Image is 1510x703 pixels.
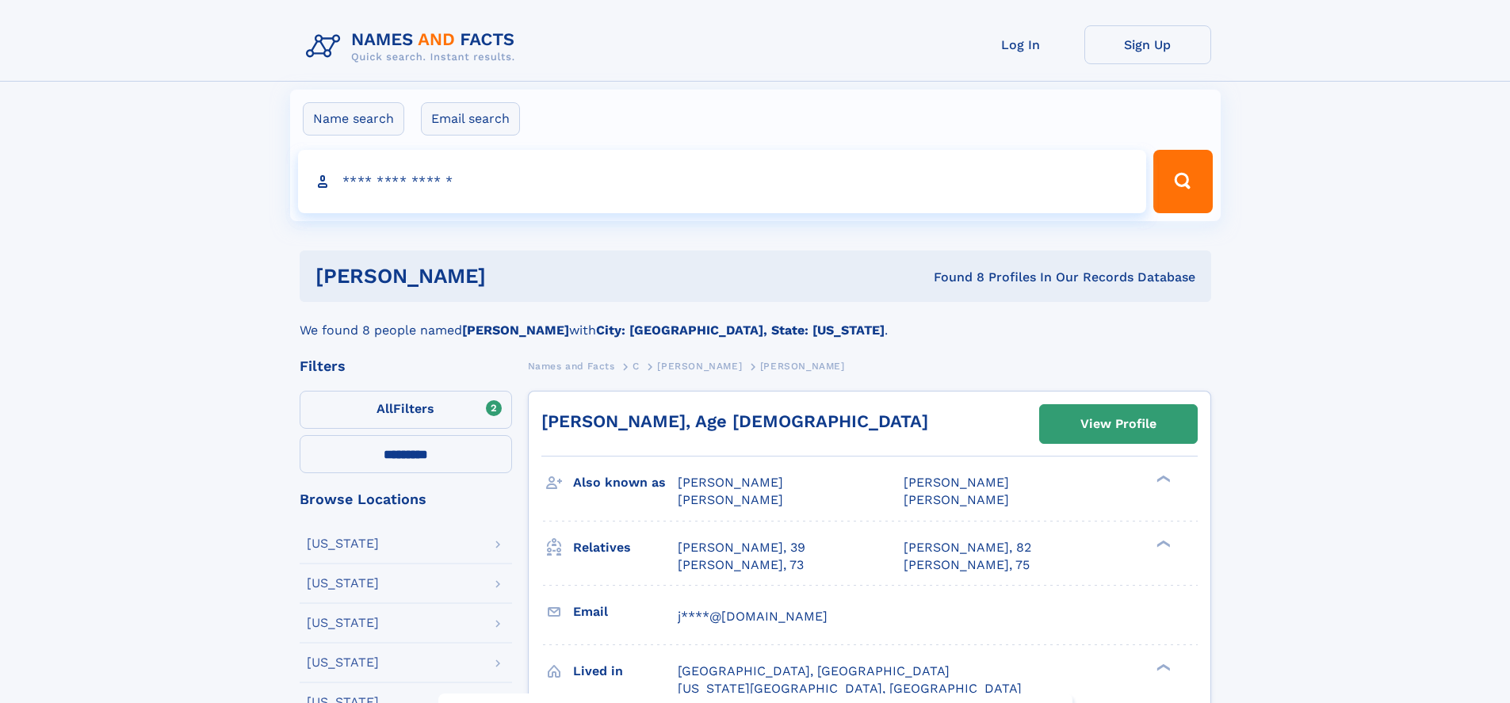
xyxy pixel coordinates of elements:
[633,361,640,372] span: C
[300,359,512,373] div: Filters
[678,663,950,678] span: [GEOGRAPHIC_DATA], [GEOGRAPHIC_DATA]
[377,401,393,416] span: All
[1153,538,1172,548] div: ❯
[958,25,1084,64] a: Log In
[307,656,379,669] div: [US_STATE]
[300,492,512,506] div: Browse Locations
[421,102,520,136] label: Email search
[573,469,678,496] h3: Also known as
[1084,25,1211,64] a: Sign Up
[904,492,1009,507] span: [PERSON_NAME]
[1040,405,1197,443] a: View Profile
[307,577,379,590] div: [US_STATE]
[678,492,783,507] span: [PERSON_NAME]
[303,102,404,136] label: Name search
[904,556,1030,574] a: [PERSON_NAME], 75
[307,537,379,550] div: [US_STATE]
[300,302,1211,340] div: We found 8 people named with .
[1153,150,1212,213] button: Search Button
[904,539,1031,556] a: [PERSON_NAME], 82
[657,356,742,376] a: [PERSON_NAME]
[573,658,678,685] h3: Lived in
[462,323,569,338] b: [PERSON_NAME]
[678,681,1022,696] span: [US_STATE][GEOGRAPHIC_DATA], [GEOGRAPHIC_DATA]
[300,391,512,429] label: Filters
[300,25,528,68] img: Logo Names and Facts
[528,356,615,376] a: Names and Facts
[709,269,1195,286] div: Found 8 Profiles In Our Records Database
[633,356,640,376] a: C
[760,361,845,372] span: [PERSON_NAME]
[1153,474,1172,484] div: ❯
[298,150,1147,213] input: search input
[573,534,678,561] h3: Relatives
[678,475,783,490] span: [PERSON_NAME]
[657,361,742,372] span: [PERSON_NAME]
[678,539,805,556] a: [PERSON_NAME], 39
[573,598,678,625] h3: Email
[541,411,928,431] a: [PERSON_NAME], Age [DEMOGRAPHIC_DATA]
[596,323,885,338] b: City: [GEOGRAPHIC_DATA], State: [US_STATE]
[307,617,379,629] div: [US_STATE]
[678,556,804,574] a: [PERSON_NAME], 73
[904,475,1009,490] span: [PERSON_NAME]
[1153,662,1172,672] div: ❯
[315,266,710,286] h1: [PERSON_NAME]
[1080,406,1156,442] div: View Profile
